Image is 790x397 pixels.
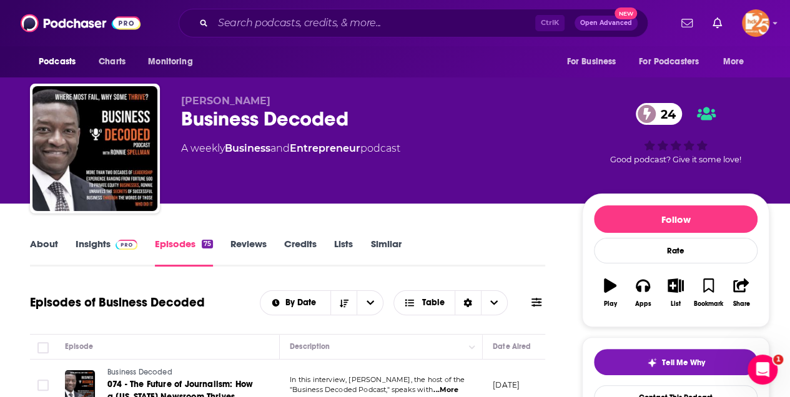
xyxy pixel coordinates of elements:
[694,300,723,308] div: Bookmark
[290,385,433,394] span: "Business Decoded Podcast," speaks with
[65,339,93,354] div: Episode
[639,53,699,71] span: For Podcasters
[179,9,648,37] div: Search podcasts, credits, & more...
[662,358,705,368] span: Tell Me Why
[671,300,681,308] div: List
[370,238,401,267] a: Similar
[357,291,383,315] button: open menu
[116,240,137,250] img: Podchaser Pro
[594,270,626,315] button: Play
[723,53,744,71] span: More
[155,238,213,267] a: Episodes75
[225,142,270,154] a: Business
[393,290,508,315] button: Choose View
[631,50,717,74] button: open menu
[30,50,92,74] button: open menu
[284,238,317,267] a: Credits
[647,358,657,368] img: tell me why sparkle
[91,50,133,74] a: Charts
[493,339,531,354] div: Date Aired
[181,141,400,156] div: A weekly podcast
[76,238,137,267] a: InsightsPodchaser Pro
[558,50,631,74] button: open menu
[610,155,741,164] span: Good podcast? Give it some love!
[636,103,682,125] a: 24
[290,339,330,354] div: Description
[21,11,141,35] img: Podchaser - Follow, Share and Rate Podcasts
[604,300,617,308] div: Play
[676,12,698,34] a: Show notifications dropdown
[773,355,783,365] span: 1
[213,13,535,33] input: Search podcasts, credits, & more...
[582,95,769,172] div: 24Good podcast? Give it some love!
[575,16,638,31] button: Open AdvancedNew
[748,355,778,385] iframe: Intercom live chat
[493,380,520,390] p: [DATE]
[714,50,760,74] button: open menu
[107,368,172,376] span: Business Decoded
[107,367,257,378] a: Business Decoded
[725,270,758,315] button: Share
[566,53,616,71] span: For Business
[290,375,465,384] span: In this interview, [PERSON_NAME], the host of the
[742,9,769,37] button: Show profile menu
[433,385,458,395] span: ...More
[30,295,205,310] h1: Episodes of Business Decoded
[330,291,357,315] button: Sort Direction
[594,205,758,233] button: Follow
[635,300,651,308] div: Apps
[742,9,769,37] img: User Profile
[535,15,565,31] span: Ctrl K
[30,238,58,267] a: About
[270,142,290,154] span: and
[733,300,749,308] div: Share
[580,20,632,26] span: Open Advanced
[32,86,157,211] img: Business Decoded
[37,380,49,391] span: Toggle select row
[139,50,209,74] button: open menu
[260,290,384,315] h2: Choose List sort
[648,103,682,125] span: 24
[594,349,758,375] button: tell me why sparkleTell Me Why
[99,53,126,71] span: Charts
[742,9,769,37] span: Logged in as kerrifulks
[39,53,76,71] span: Podcasts
[290,142,360,154] a: Entrepreneur
[230,238,267,267] a: Reviews
[260,298,331,307] button: open menu
[148,53,192,71] span: Monitoring
[615,7,637,19] span: New
[202,240,213,248] div: 75
[465,340,480,355] button: Column Actions
[422,298,445,307] span: Table
[285,298,320,307] span: By Date
[692,270,724,315] button: Bookmark
[594,238,758,263] div: Rate
[181,95,270,107] span: [PERSON_NAME]
[708,12,727,34] a: Show notifications dropdown
[455,291,481,315] div: Sort Direction
[659,270,692,315] button: List
[334,238,353,267] a: Lists
[626,270,659,315] button: Apps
